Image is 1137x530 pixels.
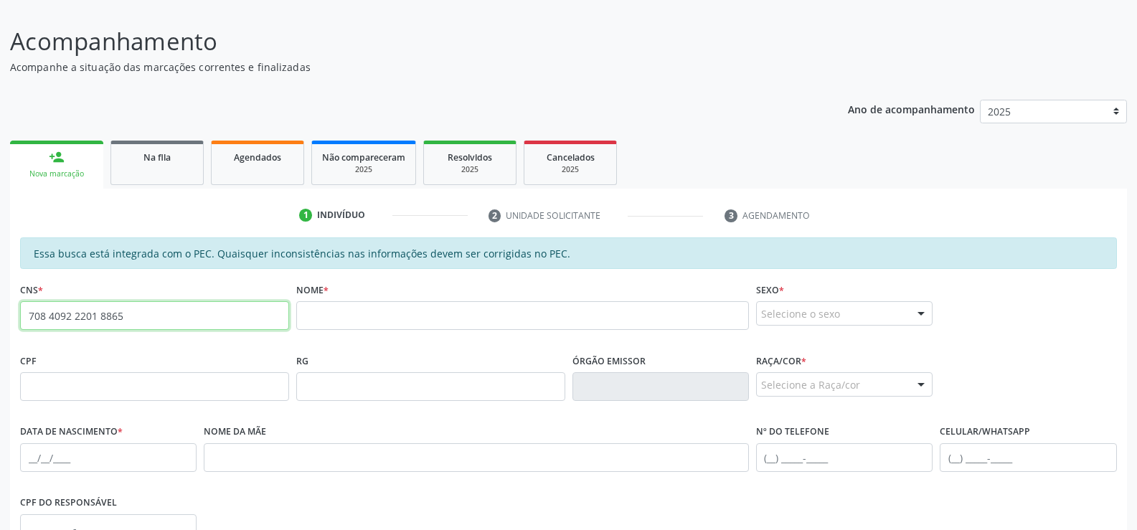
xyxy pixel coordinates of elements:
[761,306,840,321] span: Selecione o sexo
[547,151,595,164] span: Cancelados
[49,149,65,165] div: person_add
[434,164,506,175] div: 2025
[761,377,860,392] span: Selecione a Raça/cor
[322,151,405,164] span: Não compareceram
[322,164,405,175] div: 2025
[296,350,308,372] label: RG
[143,151,171,164] span: Na fila
[20,492,117,514] label: CPF do responsável
[756,279,784,301] label: Sexo
[10,60,792,75] p: Acompanhe a situação das marcações correntes e finalizadas
[20,421,123,443] label: Data de nascimento
[534,164,606,175] div: 2025
[756,443,933,472] input: (__) _____-_____
[940,421,1030,443] label: Celular/WhatsApp
[20,350,37,372] label: CPF
[299,209,312,222] div: 1
[940,443,1116,472] input: (__) _____-_____
[204,421,266,443] label: Nome da mãe
[20,237,1117,269] div: Essa busca está integrada com o PEC. Quaisquer inconsistências nas informações devem ser corrigid...
[848,100,975,118] p: Ano de acompanhamento
[10,24,792,60] p: Acompanhamento
[448,151,492,164] span: Resolvidos
[234,151,281,164] span: Agendados
[20,169,93,179] div: Nova marcação
[296,279,329,301] label: Nome
[572,350,646,372] label: Órgão emissor
[317,209,365,222] div: Indivíduo
[756,350,806,372] label: Raça/cor
[756,421,829,443] label: Nº do Telefone
[20,279,43,301] label: CNS
[20,443,197,472] input: __/__/____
